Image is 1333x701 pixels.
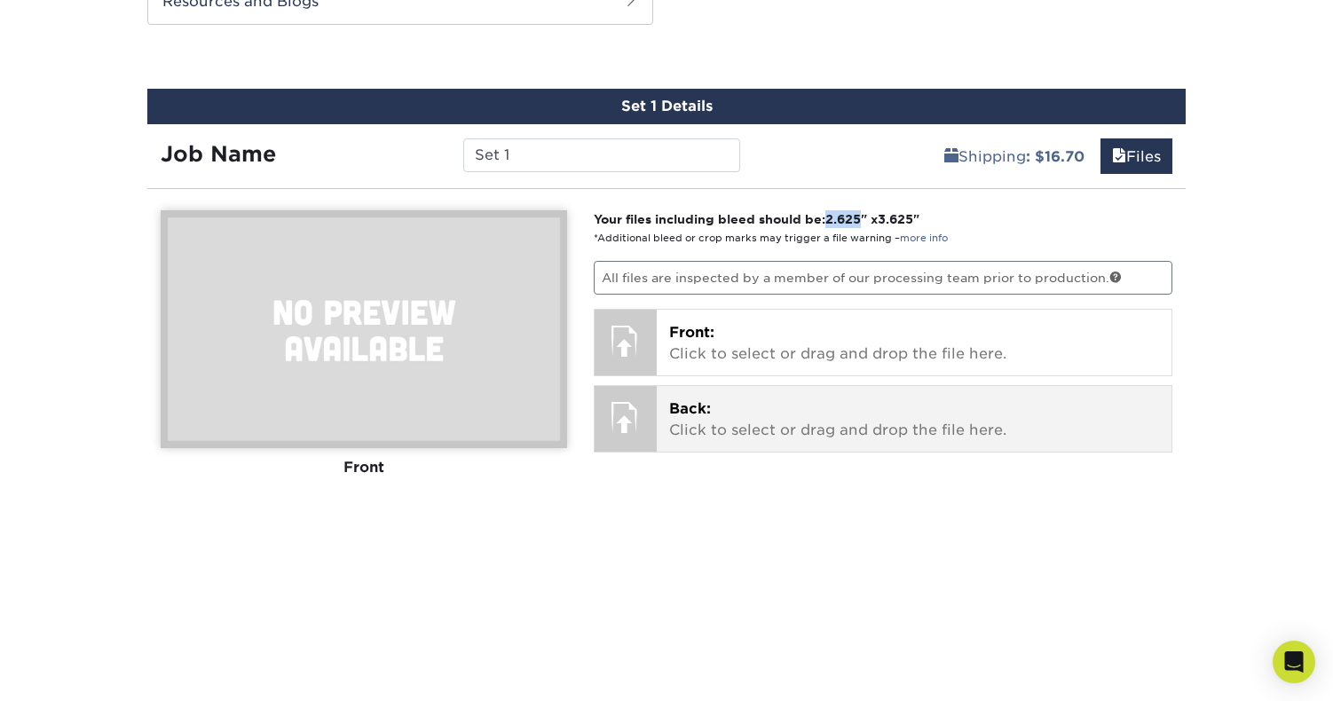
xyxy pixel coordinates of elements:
[944,148,958,165] span: shipping
[161,141,276,167] strong: Job Name
[933,138,1096,174] a: Shipping: $16.70
[1100,138,1172,174] a: Files
[669,398,1160,441] p: Click to select or drag and drop the file here.
[147,89,1186,124] div: Set 1 Details
[1112,148,1126,165] span: files
[900,232,948,244] a: more info
[594,261,1173,295] p: All files are inspected by a member of our processing team prior to production.
[669,324,714,341] span: Front:
[594,232,948,244] small: *Additional bleed or crop marks may trigger a file warning –
[825,212,861,226] span: 2.625
[594,212,919,226] strong: Your files including bleed should be: " x "
[878,212,913,226] span: 3.625
[669,322,1160,365] p: Click to select or drag and drop the file here.
[1273,641,1315,683] div: Open Intercom Messenger
[463,138,739,172] input: Enter a job name
[161,448,567,487] div: Front
[669,400,711,417] span: Back:
[1026,148,1085,165] b: : $16.70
